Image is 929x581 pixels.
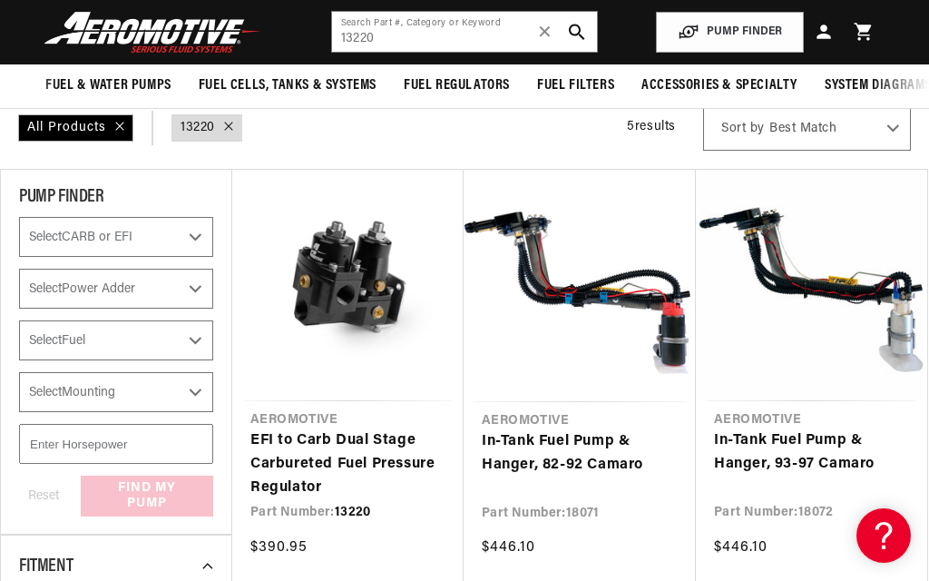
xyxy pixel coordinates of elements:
[721,120,765,138] span: Sort by
[199,76,376,95] span: Fuel Cells, Tanks & Systems
[185,64,390,107] summary: Fuel Cells, Tanks & Systems
[404,76,510,95] span: Fuel Regulators
[19,372,213,412] select: Mounting
[18,114,133,142] div: All Products
[32,64,185,107] summary: Fuel & Water Pumps
[482,430,678,477] a: In-Tank Fuel Pump & Hanger, 82-92 Camaro
[19,217,213,257] select: CARB or EFI
[641,76,797,95] span: Accessories & Specialty
[537,76,614,95] span: Fuel Filters
[656,12,804,53] button: PUMP FINDER
[714,429,909,476] a: In-Tank Fuel Pump & Hanger, 93-97 Camaro
[19,557,73,576] span: Fitment
[628,64,811,107] summary: Accessories & Specialty
[557,12,597,52] button: search button
[332,12,598,52] input: Search by Part Number, Category or Keyword
[627,120,676,133] span: 5 results
[250,429,445,499] a: EFI to Carb Dual Stage Carbureted Fuel Pressure Regulator
[39,11,266,54] img: Aeromotive
[19,424,213,464] input: Enter Horsepower
[523,64,628,107] summary: Fuel Filters
[19,320,213,360] select: Fuel
[181,118,215,138] a: 13220
[390,64,523,107] summary: Fuel Regulators
[19,269,213,309] select: Power Adder
[703,105,911,151] select: Sort by
[19,188,104,206] span: PUMP FINDER
[45,76,171,95] span: Fuel & Water Pumps
[537,17,553,46] span: ✕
